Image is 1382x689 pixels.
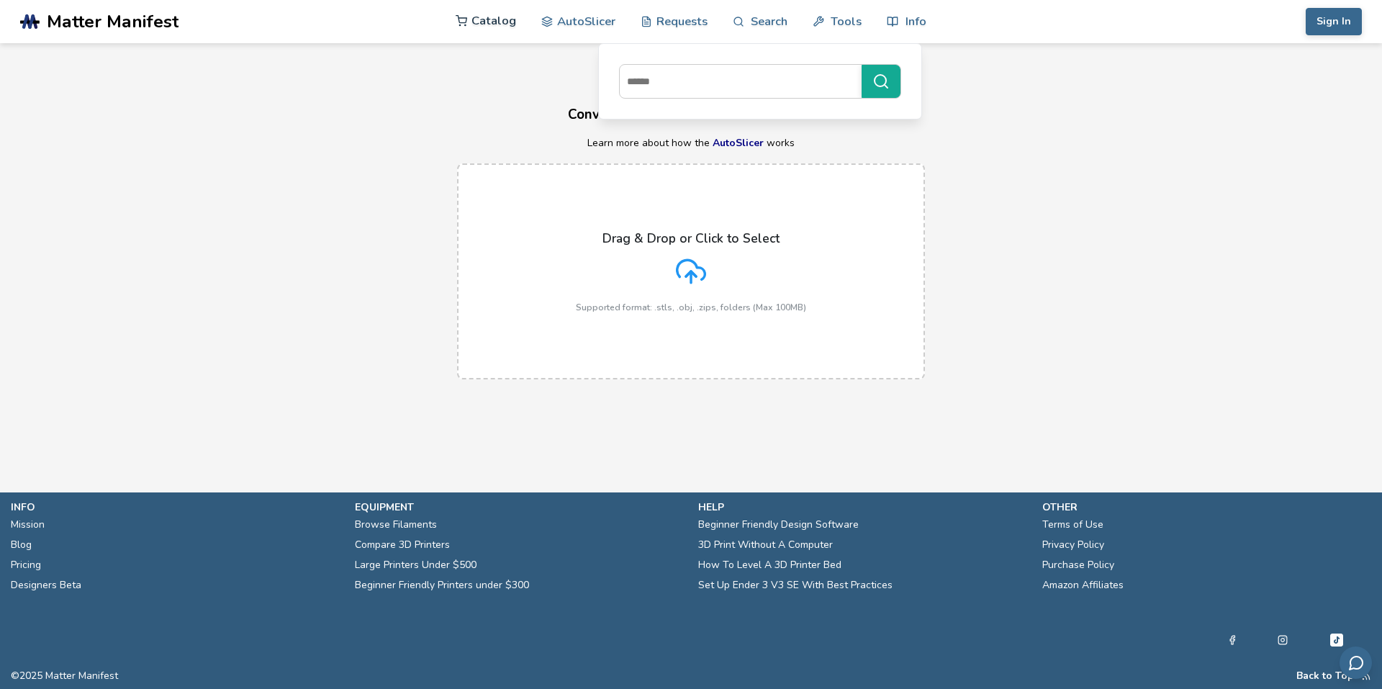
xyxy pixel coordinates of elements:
[11,535,32,555] a: Blog
[698,575,893,595] a: Set Up Ender 3 V3 SE With Best Practices
[1042,500,1372,515] p: other
[11,670,118,682] span: © 2025 Matter Manifest
[698,555,841,575] a: How To Level A 3D Printer Bed
[355,515,437,535] a: Browse Filaments
[576,302,806,312] p: Supported format: .stls, .obj, .zips, folders (Max 100MB)
[355,575,529,595] a: Beginner Friendly Printers under $300
[1042,515,1103,535] a: Terms of Use
[1042,575,1124,595] a: Amazon Affiliates
[1361,670,1371,682] a: RSS Feed
[713,136,764,150] a: AutoSlicer
[602,231,780,246] p: Drag & Drop or Click to Select
[47,12,179,32] span: Matter Manifest
[355,500,685,515] p: equipment
[1328,631,1345,649] a: Tiktok
[11,515,45,535] a: Mission
[698,515,859,535] a: Beginner Friendly Design Software
[1042,555,1114,575] a: Purchase Policy
[1296,670,1354,682] button: Back to Top
[698,535,833,555] a: 3D Print Without A Computer
[355,535,450,555] a: Compare 3D Printers
[11,575,81,595] a: Designers Beta
[355,555,477,575] a: Large Printers Under $500
[1306,8,1362,35] button: Sign In
[1340,647,1372,679] button: Send feedback via email
[698,500,1028,515] p: help
[11,555,41,575] a: Pricing
[1042,535,1104,555] a: Privacy Policy
[11,500,340,515] p: info
[1278,631,1288,649] a: Instagram
[1227,631,1237,649] a: Facebook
